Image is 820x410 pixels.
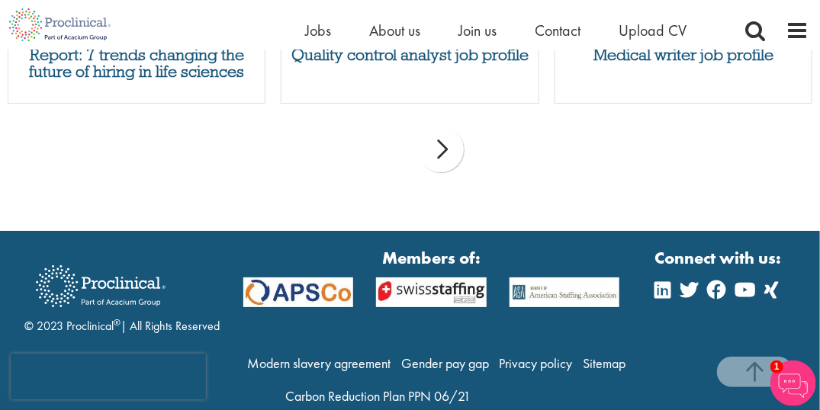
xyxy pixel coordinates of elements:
[11,354,206,399] iframe: reCAPTCHA
[500,354,573,372] a: Privacy policy
[458,21,497,40] a: Join us
[401,354,489,372] a: Gender pay gap
[114,316,121,328] sup: ®
[289,46,530,63] a: Quality control analyst job profile
[16,46,257,80] a: Report: 7 trends changing the future of hiring in life sciences
[232,277,365,306] img: APSCo
[535,21,580,40] a: Contact
[583,354,625,372] a: Sitemap
[619,21,687,40] a: Upload CV
[305,21,331,40] a: Jobs
[248,354,391,372] a: Modern slavery agreement
[24,255,177,318] img: Proclinical Recruitment
[285,387,471,405] a: Carbon Reduction Plan PPN 06/21
[654,246,784,270] strong: Connect with us:
[770,360,783,373] span: 1
[563,46,804,63] a: Medical writer job profile
[365,277,497,306] img: APSCo
[243,246,619,270] strong: Members of:
[24,254,220,335] div: © 2023 Proclinical | All Rights Reserved
[498,277,631,306] img: APSCo
[369,21,420,40] a: About us
[770,360,816,406] img: Chatbot
[418,127,464,172] div: next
